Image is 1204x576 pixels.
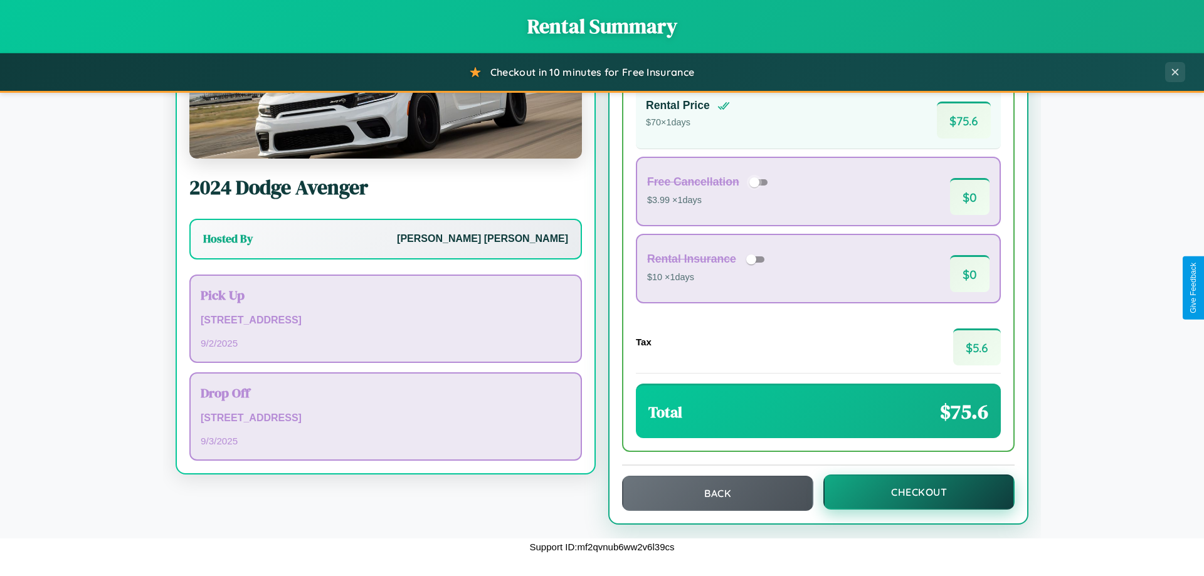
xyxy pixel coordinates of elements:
[490,66,694,78] span: Checkout in 10 minutes for Free Insurance
[201,286,571,304] h3: Pick Up
[201,312,571,330] p: [STREET_ADDRESS]
[823,474,1015,510] button: Checkout
[201,409,571,427] p: [STREET_ADDRESS]
[189,33,582,159] img: Dodge Avenger
[646,99,710,112] h4: Rental Price
[647,270,769,286] p: $10 × 1 days
[953,328,1001,365] span: $ 5.6
[201,335,571,352] p: 9 / 2 / 2025
[189,174,582,201] h2: 2024 Dodge Avenger
[1189,263,1198,313] div: Give Feedback
[397,230,568,248] p: [PERSON_NAME] [PERSON_NAME]
[937,102,991,139] span: $ 75.6
[647,253,736,266] h4: Rental Insurance
[647,175,739,189] h4: Free Cancellation
[13,13,1191,40] h1: Rental Summary
[646,115,730,131] p: $ 70 × 1 days
[201,384,571,402] h3: Drop Off
[203,231,253,246] h3: Hosted By
[950,255,990,292] span: $ 0
[940,398,988,426] span: $ 75.6
[648,402,682,422] h3: Total
[647,192,772,209] p: $3.99 × 1 days
[530,538,675,555] p: Support ID: mf2qvnub6ww2v6l39cs
[636,337,652,347] h4: Tax
[950,178,990,215] span: $ 0
[622,476,813,511] button: Back
[201,432,571,449] p: 9 / 3 / 2025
